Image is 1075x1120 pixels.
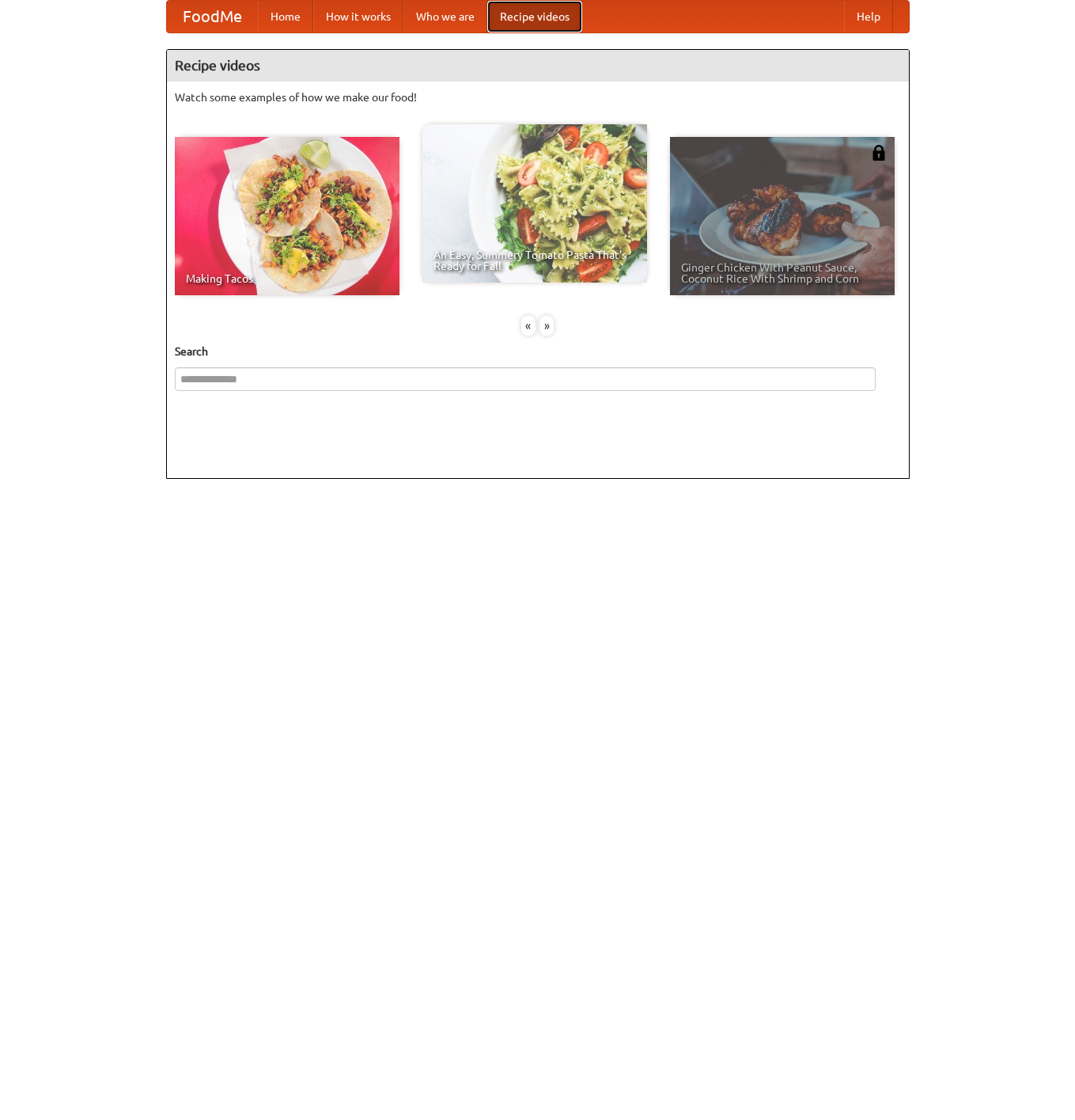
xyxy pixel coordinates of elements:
h4: Recipe videos [167,50,909,82]
h5: Search [175,344,901,359]
a: Who we are [403,1,487,32]
a: Making Tacos [175,137,399,295]
div: « [521,316,536,336]
a: An Easy, Summery Tomato Pasta That's Ready for Fall [422,124,647,283]
a: How it works [313,1,403,32]
span: An Easy, Summery Tomato Pasta That's Ready for Fall [433,249,636,271]
a: Help [844,1,893,32]
a: Recipe videos [487,1,582,32]
span: Making Tacos [186,273,388,284]
a: FoodMe [167,1,258,32]
div: » [539,316,554,336]
p: Watch some examples of how we make our food! [175,89,901,105]
img: 483408.png [871,145,887,161]
a: Home [258,1,313,32]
